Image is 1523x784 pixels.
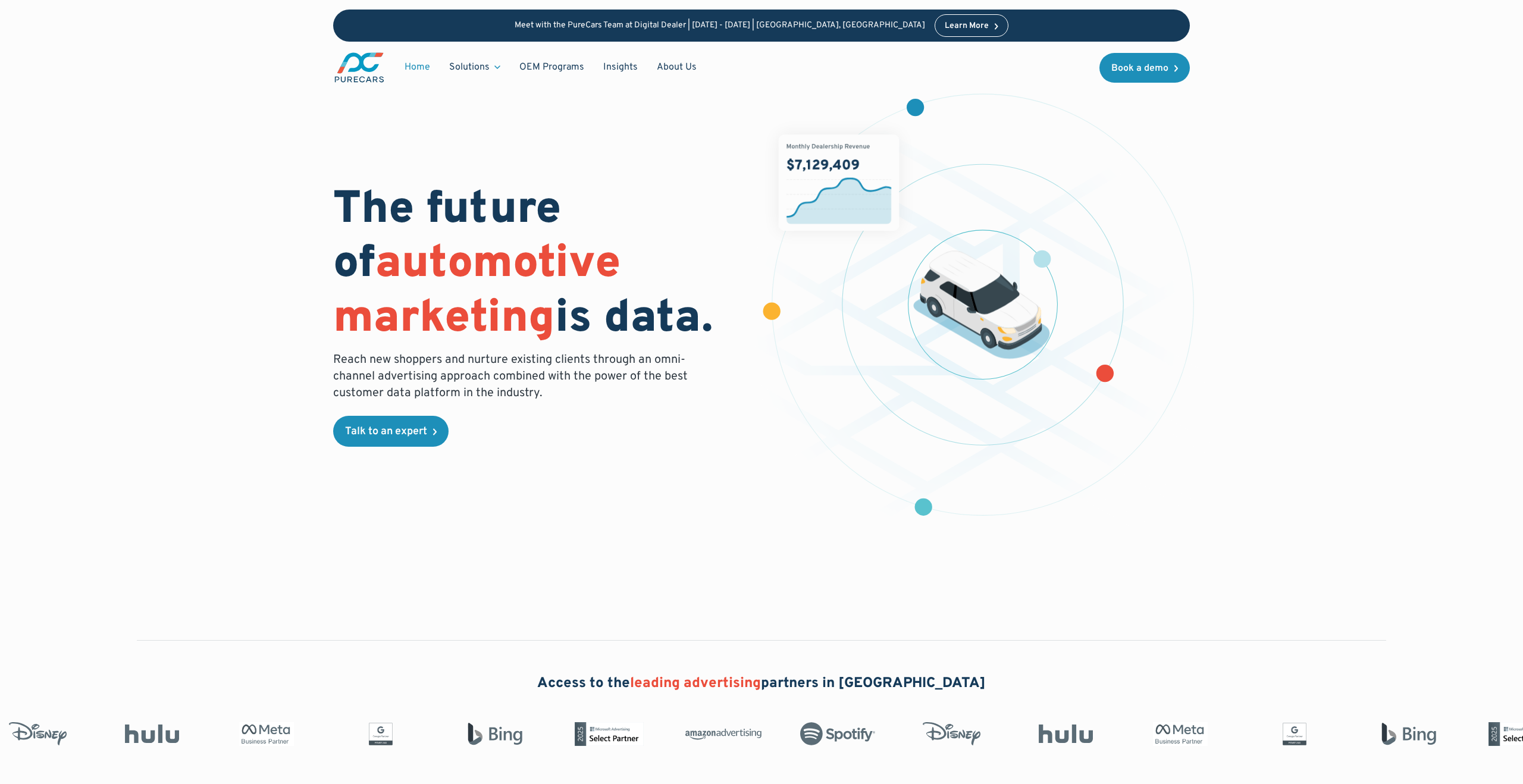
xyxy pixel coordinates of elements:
[339,722,415,746] img: Google Partner
[333,416,449,447] a: Talk to an expert
[440,56,510,79] div: Solutions
[1138,722,1214,746] img: Meta Business Partner
[537,674,986,694] h2: Access to the partners in [GEOGRAPHIC_DATA]
[515,21,925,31] p: Meet with the PureCars Team at Digital Dealer | [DATE] - [DATE] | [GEOGRAPHIC_DATA], [GEOGRAPHIC_...
[224,722,300,746] img: Meta Business Partner
[449,61,490,74] div: Solutions
[110,725,186,744] img: Hulu
[1111,64,1168,73] div: Book a demo
[1024,725,1100,744] img: Hulu
[1252,722,1328,746] img: Google Partner
[1099,53,1190,83] a: Book a demo
[333,51,386,84] a: main
[681,725,757,744] img: Amazon Advertising
[945,22,989,30] div: Learn More
[913,251,1050,359] img: illustration of a vehicle
[333,236,621,347] span: automotive marketing
[333,352,695,402] p: Reach new shoppers and nurture existing clients through an omni-channel advertising approach comb...
[333,184,747,347] h1: The future of is data.
[935,14,1008,37] a: Learn More
[510,56,594,79] a: OEM Programs
[395,56,440,79] a: Home
[630,675,761,692] span: leading advertising
[647,56,706,79] a: About Us
[567,722,643,746] img: Microsoft Advertising Partner
[779,134,900,231] img: chart showing monthly dealership revenue of $7m
[910,722,986,746] img: Disney
[333,51,386,84] img: purecars logo
[594,56,647,79] a: Insights
[345,427,427,437] div: Talk to an expert
[1367,722,1443,746] img: Bing
[453,722,529,746] img: Bing
[795,722,872,746] img: Spotify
